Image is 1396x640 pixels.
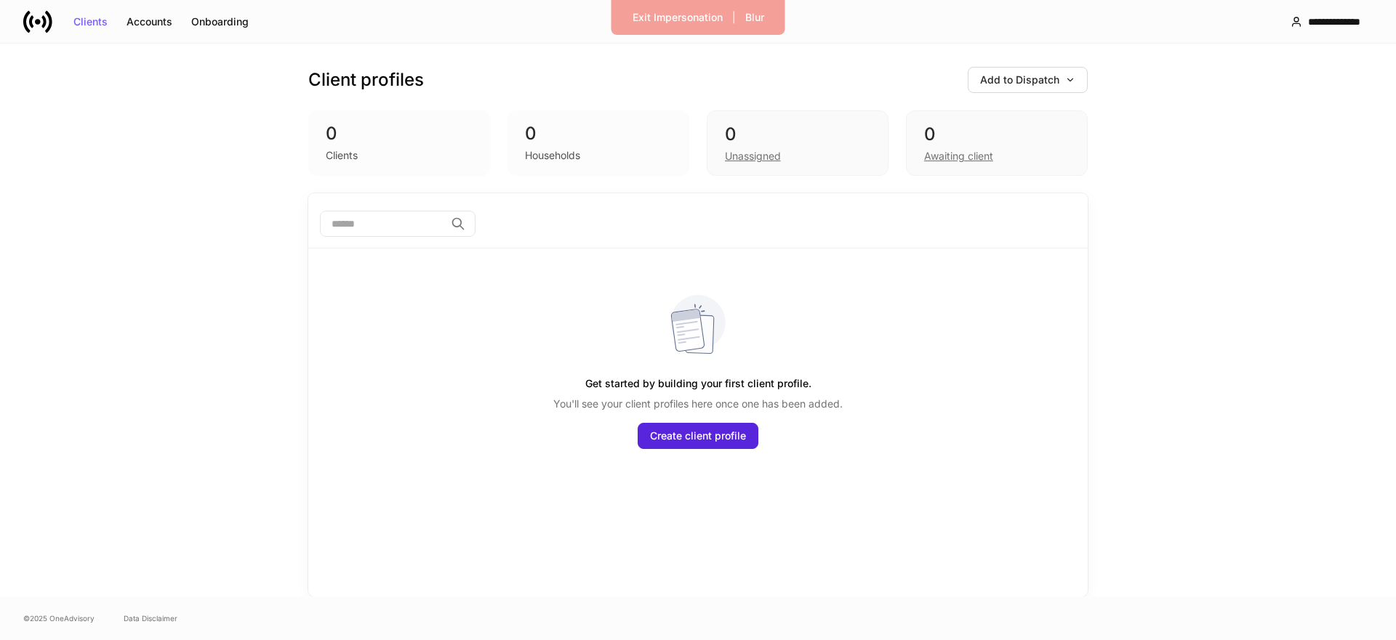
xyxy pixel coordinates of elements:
div: Households [525,148,580,163]
button: Blur [736,6,774,29]
div: Exit Impersonation [633,12,723,23]
div: Clients [326,148,358,163]
button: Create client profile [638,423,758,449]
div: 0Unassigned [707,110,888,176]
a: Data Disclaimer [124,612,177,624]
button: Clients [64,10,117,33]
div: Create client profile [650,431,746,441]
div: Onboarding [191,17,249,27]
div: Unassigned [725,149,781,163]
div: Add to Dispatch [980,75,1075,85]
div: 0 [326,122,473,145]
div: Blur [745,12,764,23]
div: 0 [525,122,672,145]
div: Awaiting client [924,149,993,163]
span: © 2025 OneAdvisory [23,612,95,624]
h3: Client profiles [308,68,424,92]
div: 0Awaiting client [906,110,1088,176]
div: Clients [73,17,108,27]
div: 0 [924,123,1070,146]
button: Onboarding [182,10,258,33]
div: 0 [725,123,870,146]
p: You'll see your client profiles here once one has been added. [553,397,843,411]
div: Accounts [127,17,172,27]
h5: Get started by building your first client profile. [585,370,811,397]
button: Accounts [117,10,182,33]
button: Add to Dispatch [968,67,1088,93]
button: Exit Impersonation [623,6,732,29]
